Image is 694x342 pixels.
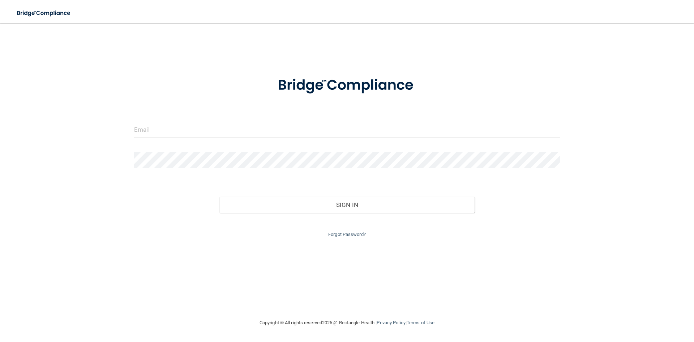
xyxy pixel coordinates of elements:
[215,311,479,334] div: Copyright © All rights reserved 2025 @ Rectangle Health | |
[407,320,434,325] a: Terms of Use
[377,320,405,325] a: Privacy Policy
[263,67,431,104] img: bridge_compliance_login_screen.278c3ca4.svg
[328,232,366,237] a: Forgot Password?
[11,6,77,21] img: bridge_compliance_login_screen.278c3ca4.svg
[134,122,560,138] input: Email
[219,197,475,213] button: Sign In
